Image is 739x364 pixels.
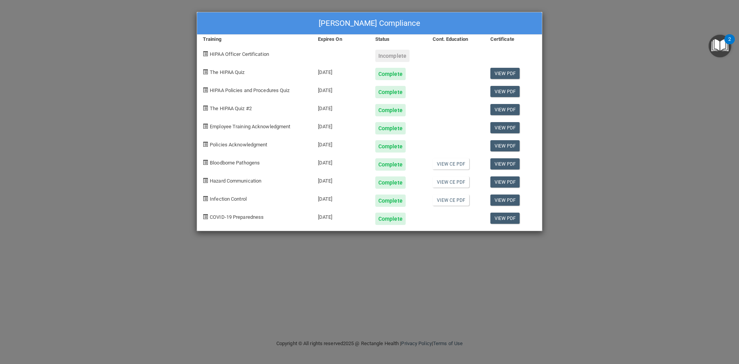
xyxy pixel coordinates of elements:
[210,69,244,75] span: The HIPAA Quiz
[427,35,484,44] div: Cont. Education
[490,68,520,79] a: View PDF
[375,122,406,134] div: Complete
[210,160,260,166] span: Bloodborne Pathogens
[210,87,289,93] span: HIPAA Policies and Procedures Quiz
[312,62,369,80] div: [DATE]
[197,12,542,35] div: [PERSON_NAME] Compliance
[490,122,520,133] a: View PDF
[433,158,469,169] a: View CE PDF
[312,207,369,225] div: [DATE]
[210,124,290,129] span: Employee Training Acknowledgment
[197,35,312,44] div: Training
[210,196,247,202] span: Infection Control
[490,86,520,97] a: View PDF
[433,176,469,188] a: View CE PDF
[485,35,542,44] div: Certificate
[312,98,369,116] div: [DATE]
[490,176,520,188] a: View PDF
[210,214,264,220] span: COVID-19 Preparedness
[490,140,520,151] a: View PDF
[210,178,261,184] span: Hazard Communication
[490,158,520,169] a: View PDF
[210,51,269,57] span: HIPAA Officer Certification
[312,153,369,171] div: [DATE]
[375,104,406,116] div: Complete
[375,158,406,171] div: Complete
[375,50,410,62] div: Incomplete
[375,213,406,225] div: Complete
[728,39,731,49] div: 2
[375,195,406,207] div: Complete
[312,171,369,189] div: [DATE]
[375,86,406,98] div: Complete
[375,140,406,153] div: Complete
[709,35,731,57] button: Open Resource Center, 2 new notifications
[375,68,406,80] div: Complete
[312,35,369,44] div: Expires On
[369,35,427,44] div: Status
[433,195,469,206] a: View CE PDF
[210,142,267,148] span: Policies Acknowledgment
[312,189,369,207] div: [DATE]
[490,195,520,206] a: View PDF
[210,106,252,111] span: The HIPAA Quiz #2
[312,80,369,98] div: [DATE]
[490,213,520,224] a: View PDF
[312,116,369,134] div: [DATE]
[375,176,406,189] div: Complete
[312,134,369,153] div: [DATE]
[490,104,520,115] a: View PDF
